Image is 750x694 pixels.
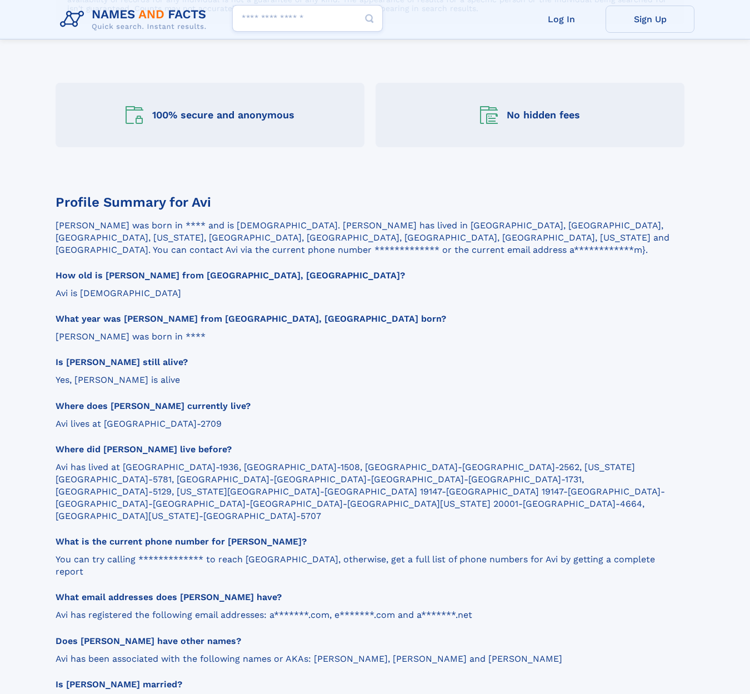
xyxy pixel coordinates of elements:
p: Avi is [DEMOGRAPHIC_DATA] [56,287,684,299]
a: Log In [517,6,606,33]
p: [PERSON_NAME] was born in **** and is [DEMOGRAPHIC_DATA]. [PERSON_NAME] has lived in [GEOGRAPHIC_... [56,219,684,256]
h3: Does [PERSON_NAME] have other names? [56,635,684,647]
p: You can try calling ************* to reach [GEOGRAPHIC_DATA], otherwise, get a full list of phone... [56,553,684,578]
h3: Is [PERSON_NAME] still alive? [56,356,684,368]
h3: Profile Summary for Avi [56,196,684,208]
h3: What email addresses does [PERSON_NAME] have? [56,591,684,603]
h3: Where did [PERSON_NAME] live before? [56,443,684,456]
h3: Is [PERSON_NAME] married? [56,678,684,691]
div: No hidden fees [507,108,580,122]
h3: Where does [PERSON_NAME] currently live? [56,400,684,412]
input: search input [232,5,383,32]
h3: What is the current phone number for [PERSON_NAME]? [56,536,684,548]
div: 100% secure and anonymous [152,108,294,122]
p: [PERSON_NAME] was born in **** [56,331,684,343]
p: Avi lives at [GEOGRAPHIC_DATA]-2709 [56,418,684,430]
button: Search Button [356,5,383,32]
img: Logo Names and Facts [56,4,216,34]
a: Sign Up [606,6,694,33]
p: Yes, [PERSON_NAME] is alive [56,374,684,386]
p: Avi has been associated with the following names or AKAs: [PERSON_NAME], [PERSON_NAME] and [PERSO... [56,653,684,665]
h3: What year was [PERSON_NAME] from [GEOGRAPHIC_DATA], [GEOGRAPHIC_DATA] born? [56,313,684,325]
h3: How old is [PERSON_NAME] from [GEOGRAPHIC_DATA], [GEOGRAPHIC_DATA]? [56,269,684,282]
p: Avi has lived at [GEOGRAPHIC_DATA]-1936, [GEOGRAPHIC_DATA]-1508, [GEOGRAPHIC_DATA]-[GEOGRAPHIC_DA... [56,461,684,522]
